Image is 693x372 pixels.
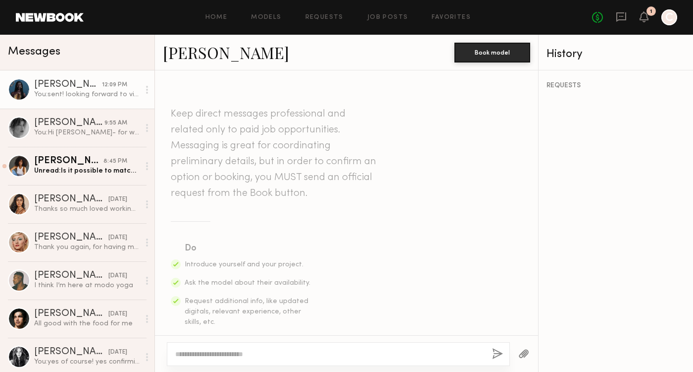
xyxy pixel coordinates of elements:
[108,271,127,281] div: [DATE]
[305,14,344,21] a: Requests
[34,271,108,281] div: [PERSON_NAME]
[108,233,127,243] div: [DATE]
[34,156,103,166] div: [PERSON_NAME]
[34,118,104,128] div: [PERSON_NAME]
[661,9,677,25] a: C
[34,281,140,290] div: I think I’m here at modo yoga
[205,14,228,21] a: Home
[185,242,311,255] div: Do
[650,9,652,14] div: 1
[171,106,379,201] header: Keep direct messages professional and related only to paid job opportunities. Messaging is great ...
[34,80,102,90] div: [PERSON_NAME]
[34,309,108,319] div: [PERSON_NAME]
[108,348,127,357] div: [DATE]
[34,243,140,252] div: Thank you again, for having me - I can not wait to see photos! 😊
[454,43,530,62] button: Book model
[34,347,108,357] div: [PERSON_NAME]
[34,166,140,176] div: Unread: Is it possible to match the last rate of $1000, considering unlimited usage? Thank you fo...
[34,128,140,137] div: You: Hi [PERSON_NAME]- for wardrobe, can you please confirm your dress, shirt, pant and shoe size?
[34,90,140,99] div: You: sent! looking forward to virtually meeting you [DATE]! :)
[163,42,289,63] a: [PERSON_NAME]
[454,48,530,56] a: Book model
[546,49,685,60] div: History
[103,157,127,166] div: 8:45 PM
[104,119,127,128] div: 9:55 AM
[102,80,127,90] div: 12:09 PM
[34,319,140,328] div: All good with the food for me
[34,357,140,367] div: You: yes of course! yes confirming you're call time is 9am
[367,14,408,21] a: Job Posts
[432,14,471,21] a: Favorites
[34,194,108,204] div: [PERSON_NAME]
[108,195,127,204] div: [DATE]
[546,82,685,89] div: REQUESTS
[34,204,140,214] div: Thanks so much loved working with you all :)
[34,233,108,243] div: [PERSON_NAME]
[251,14,281,21] a: Models
[185,261,303,268] span: Introduce yourself and your project.
[185,298,308,325] span: Request additional info, like updated digitals, relevant experience, other skills, etc.
[108,310,127,319] div: [DATE]
[8,46,60,58] span: Messages
[185,280,310,286] span: Ask the model about their availability.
